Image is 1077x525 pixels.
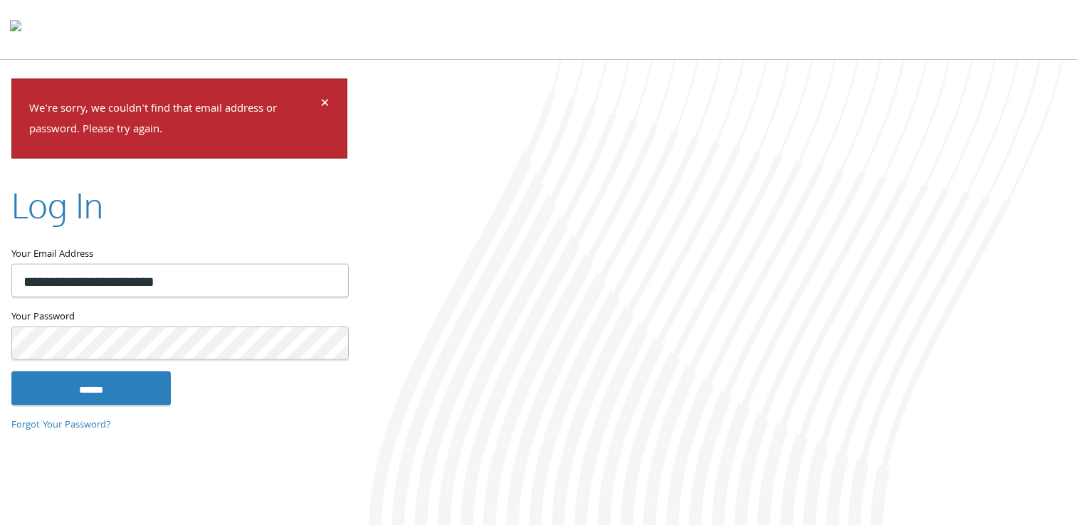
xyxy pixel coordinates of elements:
[29,100,318,141] p: We're sorry, we couldn't find that email address or password. Please try again.
[320,91,330,119] span: ×
[10,15,21,43] img: todyl-logo-dark.svg
[11,181,103,228] h2: Log In
[11,308,347,326] label: Your Password
[320,97,330,114] button: Dismiss alert
[11,418,111,433] a: Forgot Your Password?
